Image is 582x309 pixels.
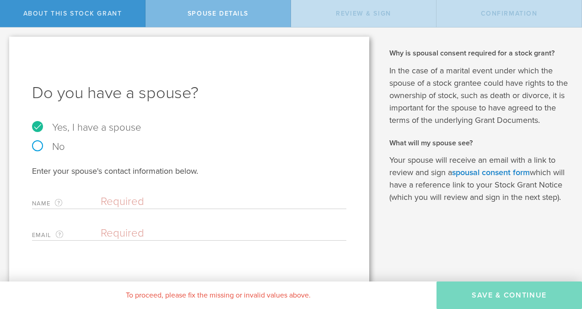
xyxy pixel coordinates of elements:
[188,10,248,17] span: Spouse Details
[389,48,568,58] h2: Why is spousal consent required for a stock grant?
[389,65,568,127] p: In the case of a marital event under which the spouse of a stock grantee could have rights to the...
[101,195,342,209] input: Required
[336,10,391,17] span: Review & Sign
[32,122,346,132] label: Yes, I have a spouse
[32,166,346,177] div: Enter your spouse's contact information below.
[32,142,346,152] label: No
[32,82,346,104] h1: Do you have a spouse?
[389,154,568,204] p: Your spouse will receive an email with a link to review and sign a which will have a reference li...
[32,230,101,240] label: Email
[389,138,568,148] h2: What will my spouse see?
[32,198,101,209] label: Name
[101,226,342,240] input: Required
[23,10,122,17] span: About this stock grant
[452,167,530,177] a: spousal consent form
[436,281,582,309] button: Save & Continue
[481,10,538,17] span: Confirmation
